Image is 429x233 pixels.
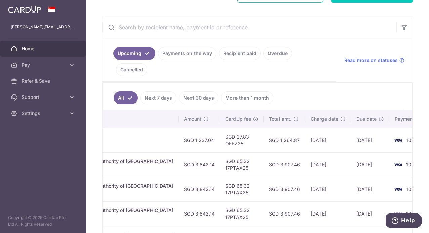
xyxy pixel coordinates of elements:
td: [DATE] [351,152,389,177]
td: [DATE] [305,128,351,152]
a: All [114,91,138,104]
p: S9329302I [34,189,173,196]
div: Income Tax. Inland Revenue Authority of [GEOGRAPHIC_DATA] [34,207,173,214]
td: SGD 3,842.14 [179,177,220,201]
a: Payments on the way [158,47,216,60]
p: S9329302I [34,214,173,221]
td: [DATE] [351,201,389,226]
td: SGD 65.32 17PTAX25 [220,177,264,201]
span: Read more on statuses [344,57,398,64]
p: 138818 [34,140,173,147]
span: CardUp fee [225,116,251,122]
a: Overdue [263,47,292,60]
span: Settings [22,110,66,117]
span: 1096 [406,211,417,217]
img: Bank Card [391,161,405,169]
td: [DATE] [305,152,351,177]
td: SGD 3,842.14 [179,152,220,177]
a: Next 7 days [140,91,176,104]
span: Due date [356,116,377,122]
span: Amount [184,116,201,122]
a: Next 30 days [179,91,218,104]
p: [PERSON_NAME][EMAIL_ADDRESS][DOMAIN_NAME] [11,24,75,30]
div: Income Tax. Inland Revenue Authority of [GEOGRAPHIC_DATA] [34,158,173,165]
td: SGD 27.83 OFF225 [220,128,264,152]
span: Refer & Save [22,78,66,84]
a: Recipient paid [219,47,261,60]
span: Support [22,94,66,101]
span: Pay [22,62,66,68]
div: Condo & MCST. 3405 [34,133,173,140]
a: Cancelled [116,63,147,76]
span: 1096 [406,162,417,167]
td: SGD 65.32 17PTAX25 [220,152,264,177]
div: Income Tax. Inland Revenue Authority of [GEOGRAPHIC_DATA] [34,183,173,189]
img: Bank Card [391,185,405,193]
td: [DATE] [351,177,389,201]
td: SGD 1,264.87 [264,128,305,152]
td: SGD 3,907.46 [264,152,305,177]
input: Search by recipient name, payment id or reference [102,16,396,38]
td: SGD 3,842.14 [179,201,220,226]
span: Total amt. [269,116,291,122]
td: [DATE] [305,177,351,201]
a: More than 1 month [221,91,273,104]
td: SGD 1,237.04 [179,128,220,152]
iframe: Opens a widget where you can find more information [386,213,422,230]
span: Charge date [311,116,338,122]
p: S9329302I [34,165,173,171]
img: Bank Card [391,210,405,218]
span: 1096 [406,186,417,192]
span: 1096 [406,137,417,143]
td: [DATE] [305,201,351,226]
td: SGD 3,907.46 [264,201,305,226]
a: Upcoming [113,47,155,60]
td: SGD 3,907.46 [264,177,305,201]
img: CardUp [8,5,41,13]
span: Home [22,45,66,52]
a: Read more on statuses [344,57,404,64]
img: Bank Card [391,136,405,144]
td: SGD 65.32 17PTAX25 [220,201,264,226]
th: Payment details [29,110,179,128]
td: [DATE] [351,128,389,152]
